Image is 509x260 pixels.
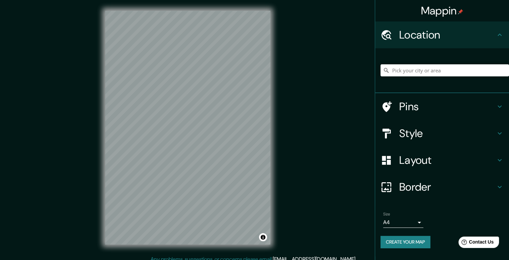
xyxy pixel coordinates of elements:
[375,21,509,48] div: Location
[383,211,390,217] label: Size
[259,233,267,241] button: Toggle attribution
[383,217,423,228] div: A4
[375,120,509,147] div: Style
[375,174,509,200] div: Border
[449,234,502,253] iframe: Help widget launcher
[399,127,496,140] h4: Style
[105,11,270,245] canvas: Map
[380,64,509,76] input: Pick your city or area
[399,28,496,42] h4: Location
[421,4,463,17] h4: Mappin
[399,153,496,167] h4: Layout
[458,9,463,14] img: pin-icon.png
[375,93,509,120] div: Pins
[399,180,496,194] h4: Border
[375,147,509,174] div: Layout
[399,100,496,113] h4: Pins
[380,236,430,248] button: Create your map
